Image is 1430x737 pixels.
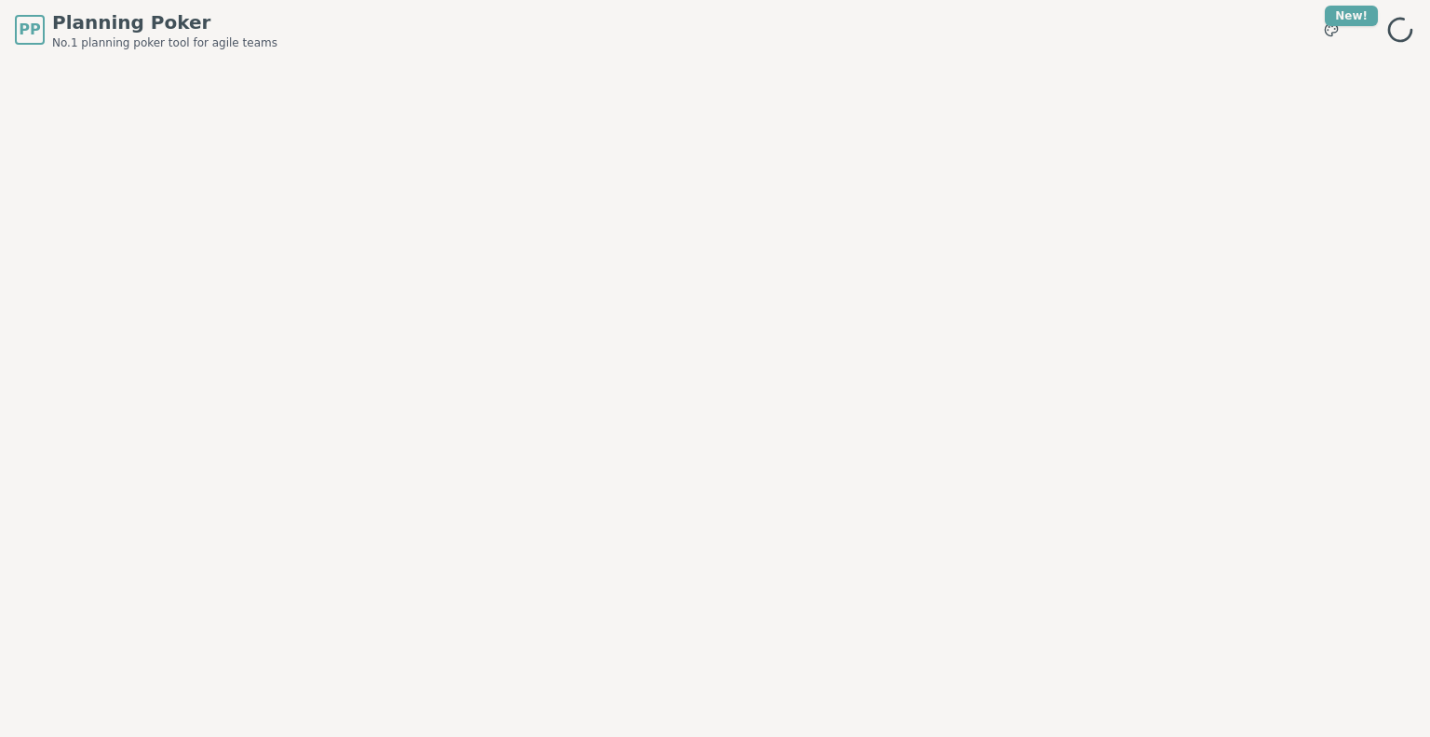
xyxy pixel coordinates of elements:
button: New! [1315,13,1348,47]
span: Planning Poker [52,9,277,35]
div: New! [1325,6,1378,26]
a: PPPlanning PokerNo.1 planning poker tool for agile teams [15,9,277,50]
span: No.1 planning poker tool for agile teams [52,35,277,50]
span: PP [19,19,40,41]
